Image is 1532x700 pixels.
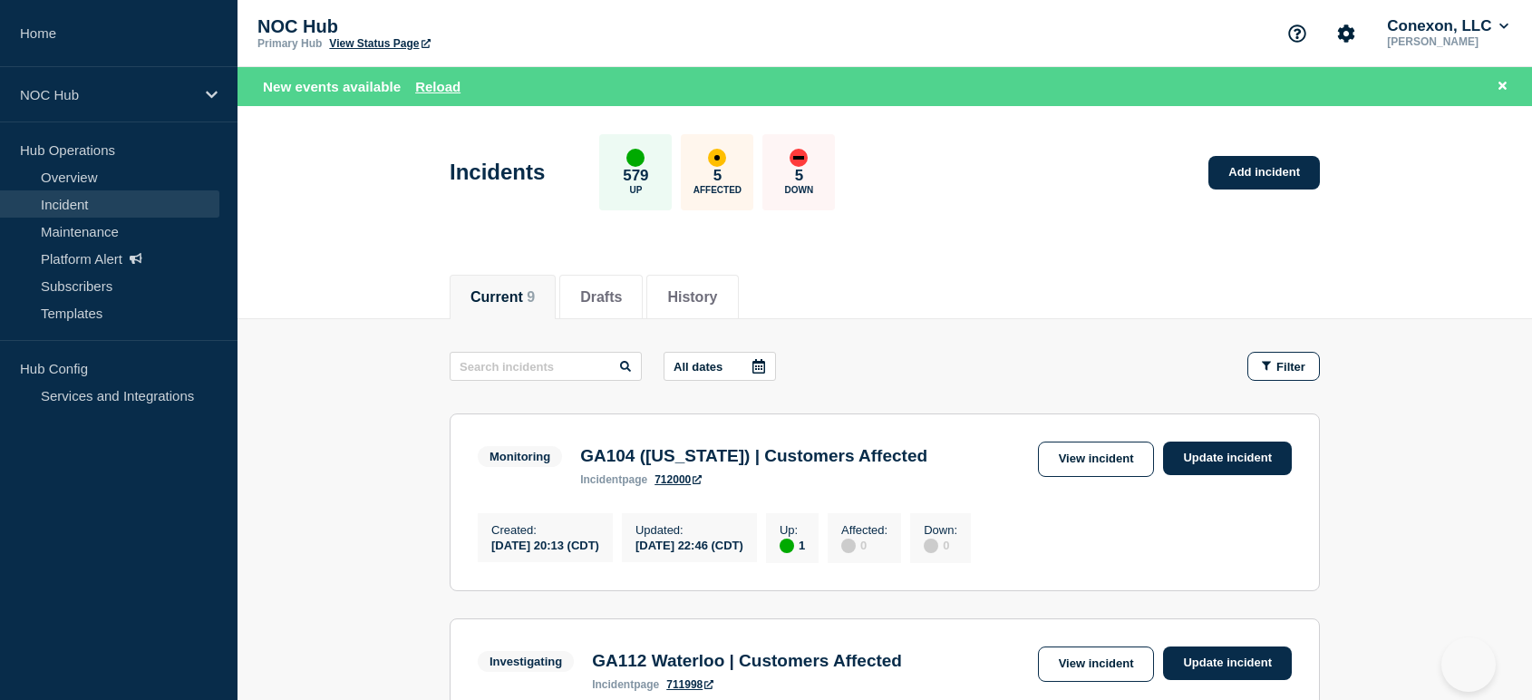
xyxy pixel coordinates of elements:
a: Update incident [1163,647,1292,680]
button: Conexon, LLC [1383,17,1512,35]
button: Support [1278,15,1316,53]
a: Update incident [1163,442,1292,475]
iframe: Help Scout Beacon - Open [1441,637,1496,692]
div: 1 [780,537,805,553]
div: [DATE] 22:46 (CDT) [635,537,743,552]
a: 712000 [654,473,702,486]
div: down [790,149,808,167]
span: 9 [527,289,535,305]
button: Reload [415,79,461,94]
p: page [580,473,647,486]
span: incident [592,678,634,691]
a: View incident [1038,647,1155,682]
div: 0 [924,537,957,553]
h1: Incidents [450,160,545,185]
p: [PERSON_NAME] [1383,35,1512,48]
h3: GA104 ([US_STATE]) | Customers Affected [580,446,927,466]
p: Down : [924,523,957,537]
p: All dates [674,360,722,374]
button: Account settings [1327,15,1365,53]
div: up [626,149,645,167]
span: Filter [1276,360,1305,374]
input: Search incidents [450,352,642,381]
div: affected [708,149,726,167]
h3: GA112 Waterloo | Customers Affected [592,651,902,671]
div: disabled [841,539,856,553]
button: All dates [664,352,776,381]
div: 0 [841,537,887,553]
a: View incident [1038,442,1155,477]
div: disabled [924,539,938,553]
p: NOC Hub [257,16,620,37]
button: History [667,289,717,306]
span: Monitoring [478,446,562,467]
a: Add incident [1208,156,1320,190]
p: Down [785,185,814,195]
p: 5 [713,167,722,185]
button: Current 9 [470,289,535,306]
span: Investigating [478,651,574,672]
p: Up : [780,523,805,537]
span: incident [580,473,622,486]
p: page [592,678,659,691]
p: Created : [491,523,599,537]
a: 711998 [666,678,713,691]
p: NOC Hub [20,87,194,102]
p: Updated : [635,523,743,537]
p: Affected [693,185,742,195]
p: Up [629,185,642,195]
div: up [780,539,794,553]
a: View Status Page [329,37,430,50]
p: 5 [795,167,803,185]
span: New events available [263,79,401,94]
div: [DATE] 20:13 (CDT) [491,537,599,552]
button: Drafts [580,289,622,306]
p: Primary Hub [257,37,322,50]
p: 579 [623,167,648,185]
p: Affected : [841,523,887,537]
button: Filter [1247,352,1320,381]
